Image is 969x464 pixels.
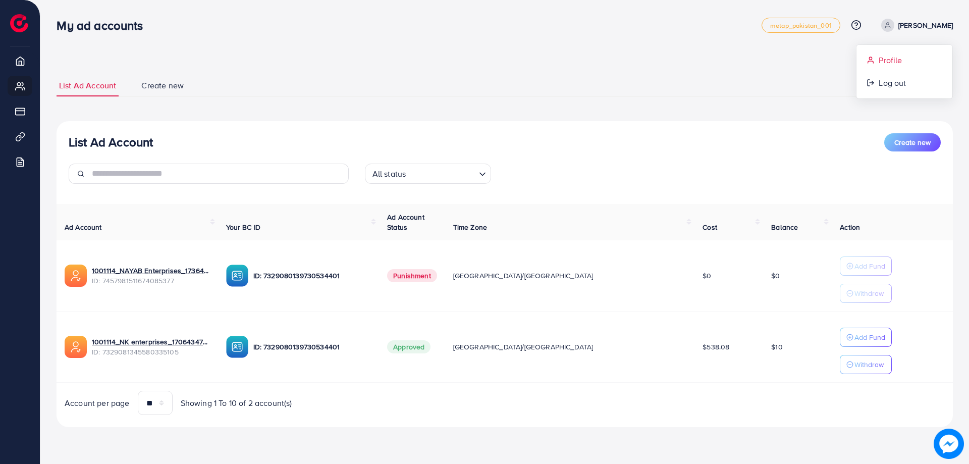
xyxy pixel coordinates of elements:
[934,429,964,459] img: image
[59,80,116,91] span: List Ad Account
[92,337,210,347] a: 1001114_NK enterprises_1706434741964
[365,164,491,184] div: Search for option
[453,342,594,352] span: [GEOGRAPHIC_DATA]/[GEOGRAPHIC_DATA]
[762,18,840,33] a: metap_pakistan_001
[898,19,953,31] p: [PERSON_NAME]
[840,284,892,303] button: Withdraw
[703,222,717,232] span: Cost
[856,44,953,99] ul: [PERSON_NAME]
[703,342,729,352] span: $538.08
[771,342,782,352] span: $10
[771,222,798,232] span: Balance
[10,14,28,32] img: logo
[453,222,487,232] span: Time Zone
[65,397,130,409] span: Account per page
[840,328,892,347] button: Add Fund
[854,287,884,299] p: Withdraw
[253,341,371,353] p: ID: 7329080139730534401
[92,276,210,286] span: ID: 7457981511674085377
[181,397,292,409] span: Showing 1 To 10 of 2 account(s)
[226,336,248,358] img: ic-ba-acc.ded83a64.svg
[65,336,87,358] img: ic-ads-acc.e4c84228.svg
[453,271,594,281] span: [GEOGRAPHIC_DATA]/[GEOGRAPHIC_DATA]
[65,222,102,232] span: Ad Account
[226,265,248,287] img: ic-ba-acc.ded83a64.svg
[92,337,210,357] div: <span class='underline'>1001114_NK enterprises_1706434741964</span></br>7329081345580335105
[226,222,261,232] span: Your BC ID
[370,167,408,181] span: All status
[92,266,210,286] div: <span class='underline'>1001114_NAYAB Enterprises_1736446647255</span></br>7457981511674085377
[840,222,860,232] span: Action
[879,54,902,66] span: Profile
[141,80,184,91] span: Create new
[840,355,892,374] button: Withdraw
[92,266,210,276] a: 1001114_NAYAB Enterprises_1736446647255
[840,256,892,276] button: Add Fund
[65,265,87,287] img: ic-ads-acc.e4c84228.svg
[877,19,953,32] a: [PERSON_NAME]
[703,271,711,281] span: $0
[854,358,884,371] p: Withdraw
[771,271,780,281] span: $0
[253,270,371,282] p: ID: 7329080139730534401
[884,133,941,151] button: Create new
[409,165,474,181] input: Search for option
[92,347,210,357] span: ID: 7329081345580335105
[770,22,832,29] span: metap_pakistan_001
[387,340,430,353] span: Approved
[894,137,931,147] span: Create new
[879,77,906,89] span: Log out
[387,212,424,232] span: Ad Account Status
[57,18,151,33] h3: My ad accounts
[387,269,437,282] span: Punishment
[854,260,885,272] p: Add Fund
[854,331,885,343] p: Add Fund
[69,135,153,149] h3: List Ad Account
